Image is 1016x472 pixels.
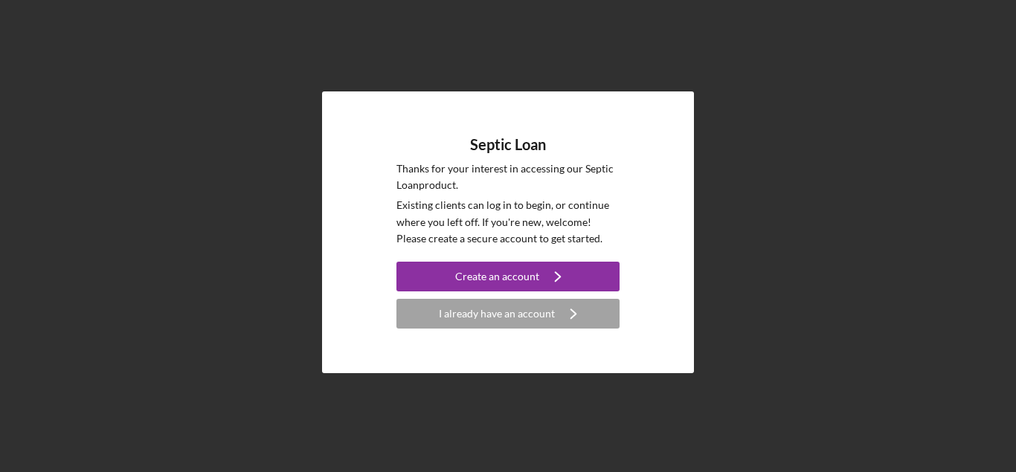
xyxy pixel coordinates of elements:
[396,299,620,329] button: I already have an account
[439,299,555,329] div: I already have an account
[396,161,620,194] p: Thanks for your interest in accessing our Septic Loan product.
[470,136,546,153] h4: Septic Loan
[396,197,620,247] p: Existing clients can log in to begin, or continue where you left off. If you're new, welcome! Ple...
[455,262,539,291] div: Create an account
[396,262,620,295] a: Create an account
[396,262,620,291] button: Create an account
